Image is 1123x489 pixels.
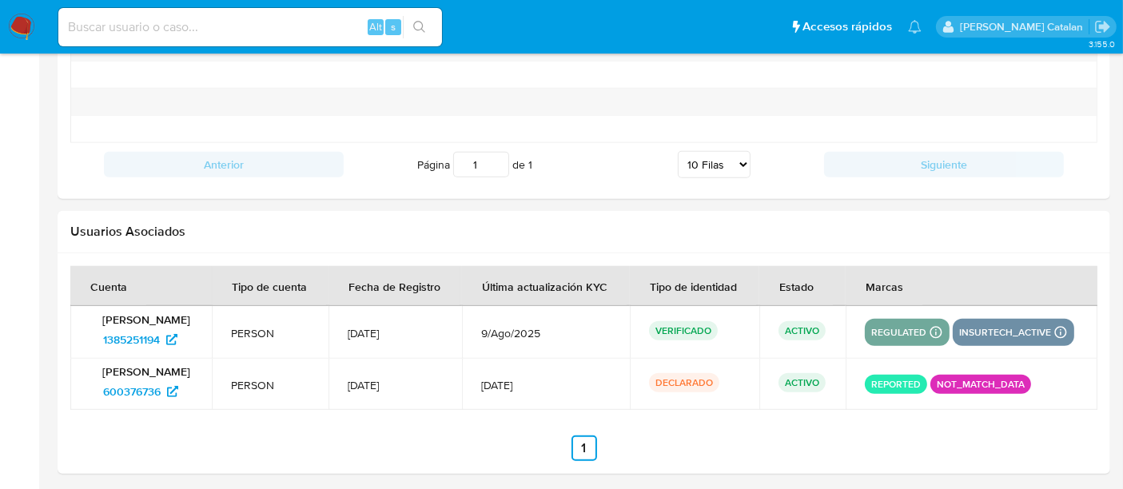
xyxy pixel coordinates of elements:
span: 3.155.0 [1089,38,1115,50]
p: rociodaniela.benavidescatalan@mercadolibre.cl [960,19,1089,34]
input: Buscar usuario o caso... [58,17,442,38]
h2: Usuarios Asociados [70,224,1097,240]
span: s [391,19,396,34]
span: Accesos rápidos [802,18,892,35]
a: Notificaciones [908,20,922,34]
span: Alt [369,19,382,34]
button: search-icon [403,16,436,38]
a: Salir [1094,18,1111,35]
